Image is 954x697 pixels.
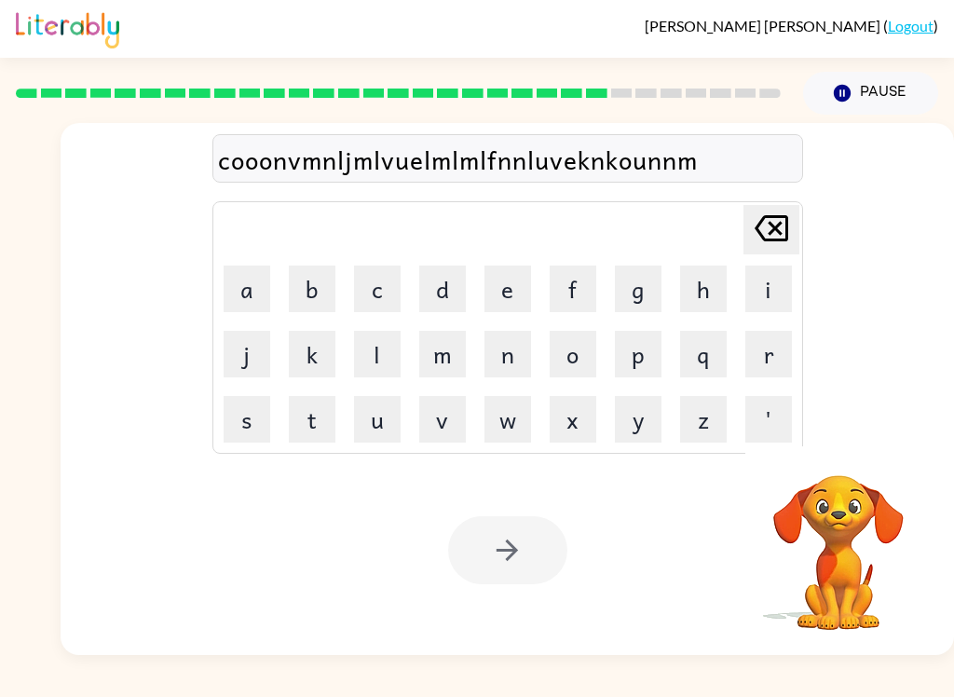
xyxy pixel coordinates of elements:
[218,140,797,179] div: cooonvmnljmlvuelmlmlfnnluveknkounnm
[484,266,531,312] button: e
[484,396,531,443] button: w
[354,266,401,312] button: c
[680,331,727,377] button: q
[419,396,466,443] button: v
[745,446,932,633] video: Your browser must support playing .mp4 files to use Literably. Please try using another browser.
[289,396,335,443] button: t
[224,266,270,312] button: a
[419,266,466,312] button: d
[803,72,938,115] button: Pause
[680,396,727,443] button: z
[354,396,401,443] button: u
[645,17,938,34] div: ( )
[745,266,792,312] button: i
[354,331,401,377] button: l
[615,396,661,443] button: y
[550,396,596,443] button: x
[224,331,270,377] button: j
[16,7,119,48] img: Literably
[680,266,727,312] button: h
[550,331,596,377] button: o
[550,266,596,312] button: f
[289,331,335,377] button: k
[484,331,531,377] button: n
[419,331,466,377] button: m
[745,331,792,377] button: r
[615,266,661,312] button: g
[745,396,792,443] button: '
[224,396,270,443] button: s
[645,17,883,34] span: [PERSON_NAME] [PERSON_NAME]
[615,331,661,377] button: p
[888,17,934,34] a: Logout
[289,266,335,312] button: b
